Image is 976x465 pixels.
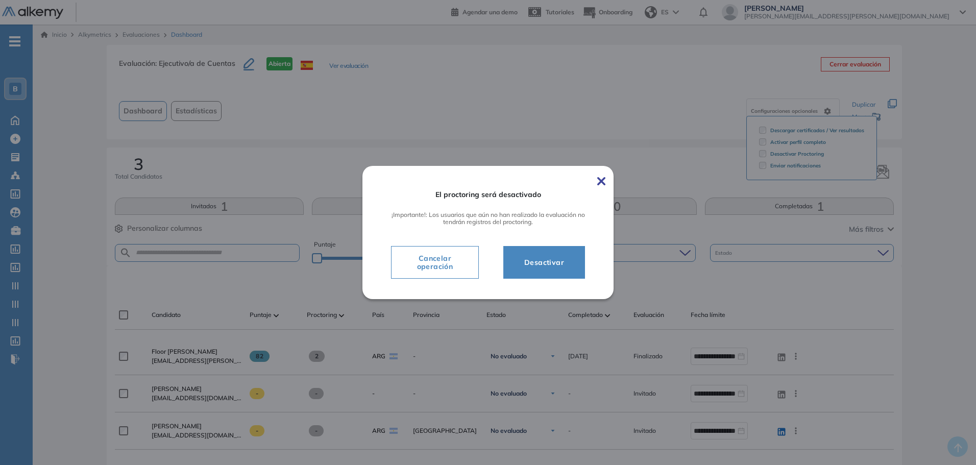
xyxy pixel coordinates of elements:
span: El proctoring será desactivado [391,190,585,199]
div: Widget de chat [925,416,976,465]
button: Cancelar operación [391,246,479,279]
span: ¡Importante!: Los usuarios que aún no han realizado la evaluación no tendrán registros del procto... [391,211,585,226]
span: Desactivar [516,256,572,268]
iframe: Chat Widget [925,416,976,465]
button: Desactivar [503,246,585,279]
span: Cancelar operación [400,252,470,273]
img: Cerrar [597,177,605,185]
